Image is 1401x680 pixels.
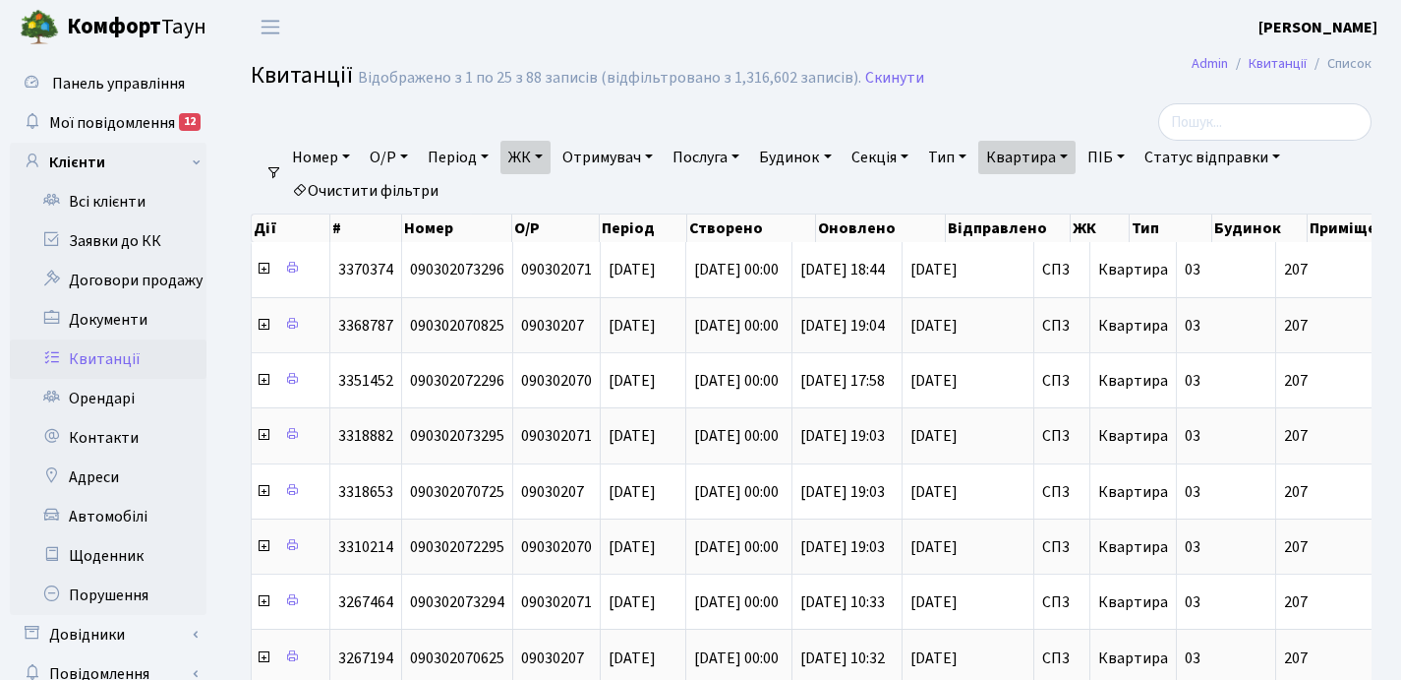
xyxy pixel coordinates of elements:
[338,591,393,613] span: 3267464
[179,113,201,131] div: 12
[609,648,656,669] span: [DATE]
[52,73,185,94] span: Панель управління
[10,536,206,576] a: Щоденник
[946,215,1072,242] th: Відправлено
[521,259,592,280] span: 090302071
[865,69,924,88] a: Скинути
[358,69,861,88] div: Відображено з 1 по 25 з 88 записів (відфільтровано з 1,316,602 записів).
[10,261,206,300] a: Договори продажу
[284,141,358,174] a: Номер
[1284,484,1395,500] span: 207
[10,418,206,458] a: Контакти
[978,141,1076,174] a: Квартира
[1307,53,1372,75] li: Список
[1249,53,1307,74] a: Квитанції
[694,370,779,392] span: [DATE] 00:00
[800,536,885,558] span: [DATE] 19:03
[410,648,504,669] span: 090302070625
[1162,43,1401,85] nav: breadcrumb
[284,174,446,208] a: Очистити фільтри
[910,428,1025,444] span: [DATE]
[10,182,206,221] a: Всі клієнти
[687,215,817,242] th: Створено
[410,481,504,503] span: 090302070725
[694,425,779,447] span: [DATE] 00:00
[330,215,402,242] th: #
[338,648,393,669] span: 3267194
[410,259,504,280] span: 090302073296
[1258,16,1377,39] a: [PERSON_NAME]
[1042,539,1081,555] span: СП3
[800,481,885,503] span: [DATE] 19:03
[10,143,206,182] a: Клієнти
[1185,370,1200,392] span: 03
[800,591,885,613] span: [DATE] 10:33
[49,112,175,134] span: Мої повідомлення
[420,141,496,174] a: Період
[751,141,839,174] a: Будинок
[10,221,206,261] a: Заявки до КК
[1080,141,1133,174] a: ПІБ
[521,425,592,447] span: 090302071
[10,340,206,379] a: Квитанції
[67,11,206,44] span: Таун
[10,300,206,340] a: Документи
[410,536,504,558] span: 090302072295
[910,539,1025,555] span: [DATE]
[800,259,885,280] span: [DATE] 18:44
[521,481,584,503] span: 09030207
[67,11,161,42] b: Комфорт
[1098,315,1168,337] span: Квартира
[338,425,393,447] span: 3318882
[20,8,59,47] img: logo.png
[1185,481,1200,503] span: 03
[1158,103,1372,141] input: Пошук...
[10,615,206,654] a: Довідники
[362,141,416,174] a: О/Р
[10,103,206,143] a: Мої повідомлення12
[521,370,592,392] span: 090302070
[800,315,885,337] span: [DATE] 19:04
[600,215,687,242] th: Період
[1185,259,1200,280] span: 03
[1185,536,1200,558] span: 03
[1284,539,1395,555] span: 207
[1212,215,1307,242] th: Будинок
[1098,370,1168,392] span: Квартира
[844,141,916,174] a: Секція
[1284,650,1395,666] span: 207
[920,141,974,174] a: Тип
[1185,648,1200,669] span: 03
[910,594,1025,610] span: [DATE]
[910,318,1025,334] span: [DATE]
[910,262,1025,278] span: [DATE]
[512,215,600,242] th: О/Р
[10,497,206,536] a: Автомобілі
[1284,373,1395,389] span: 207
[1258,17,1377,38] b: [PERSON_NAME]
[10,379,206,418] a: Орендарі
[1098,259,1168,280] span: Квартира
[1042,484,1081,500] span: СП3
[10,64,206,103] a: Панель управління
[410,425,504,447] span: 090302073295
[246,11,295,43] button: Переключити навігацію
[609,536,656,558] span: [DATE]
[694,259,779,280] span: [DATE] 00:00
[521,315,584,337] span: 09030207
[338,259,393,280] span: 3370374
[338,481,393,503] span: 3318653
[521,648,584,669] span: 09030207
[410,370,504,392] span: 090302072296
[1042,373,1081,389] span: СП3
[816,215,946,242] th: Оновлено
[694,536,779,558] span: [DATE] 00:00
[1098,481,1168,503] span: Квартира
[1098,536,1168,558] span: Квартира
[665,141,747,174] a: Послуга
[402,215,512,242] th: Номер
[10,576,206,615] a: Порушення
[609,591,656,613] span: [DATE]
[1185,425,1200,447] span: 03
[1042,318,1081,334] span: СП3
